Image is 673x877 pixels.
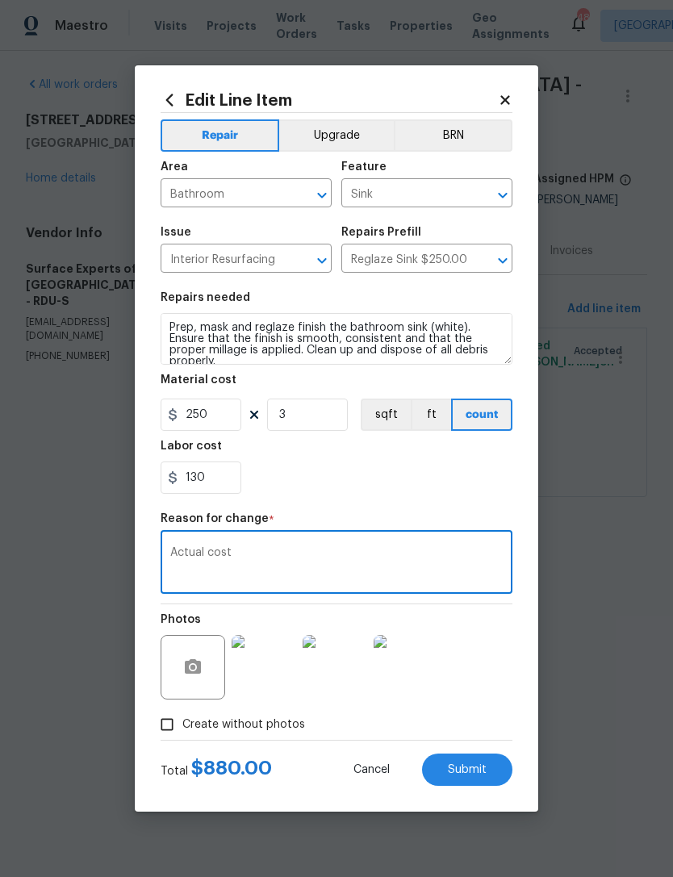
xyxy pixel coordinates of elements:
[161,374,236,386] h5: Material cost
[394,119,512,152] button: BRN
[353,764,390,776] span: Cancel
[161,161,188,173] h5: Area
[448,764,487,776] span: Submit
[361,399,411,431] button: sqft
[191,758,272,778] span: $ 880.00
[311,249,333,272] button: Open
[328,754,416,786] button: Cancel
[161,760,272,779] div: Total
[279,119,395,152] button: Upgrade
[170,547,503,581] textarea: Actual cost
[182,716,305,733] span: Create without photos
[161,91,498,109] h2: Edit Line Item
[161,513,269,524] h5: Reason for change
[161,441,222,452] h5: Labor cost
[161,313,512,365] textarea: Prep, mask and reglaze finish the bathroom sink (white). Ensure that the finish is smooth, consis...
[161,119,279,152] button: Repair
[341,161,387,173] h5: Feature
[491,184,514,207] button: Open
[161,614,201,625] h5: Photos
[411,399,451,431] button: ft
[491,249,514,272] button: Open
[161,227,191,238] h5: Issue
[422,754,512,786] button: Submit
[341,227,421,238] h5: Repairs Prefill
[161,292,250,303] h5: Repairs needed
[451,399,512,431] button: count
[311,184,333,207] button: Open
